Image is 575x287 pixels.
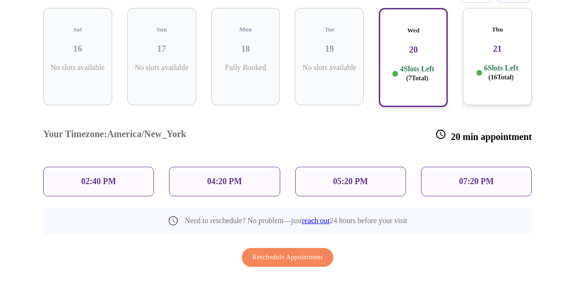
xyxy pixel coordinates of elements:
[333,177,368,186] p: 05:20 PM
[302,217,330,225] a: reach out
[242,248,334,267] button: Reschedule Appointment
[51,26,105,33] h5: Sat
[470,44,524,54] h3: 21
[470,26,524,33] h5: Thu
[207,177,242,186] p: 04:20 PM
[253,252,323,264] span: Reschedule Appointment
[484,63,518,82] p: 6 Slots Left
[51,63,105,72] p: No slots available
[489,74,514,81] span: ( 16 Total)
[81,177,116,186] p: 02:40 PM
[135,63,189,72] p: No slots available
[406,75,428,82] span: ( 7 Total)
[219,26,273,33] h5: Mon
[459,177,494,186] p: 07:20 PM
[219,44,273,54] h3: 18
[435,129,532,142] h3: 20 min appointment
[135,26,189,33] h5: Sun
[219,63,273,72] p: Fully Booked
[184,217,407,225] p: Need to reschedule? No problem—just 24 hours before your visit
[51,44,105,54] h3: 16
[387,27,439,34] h5: Wed
[387,45,439,55] h3: 20
[400,64,434,83] p: 4 Slots Left
[302,63,356,72] p: No slots available
[302,44,356,54] h3: 19
[302,26,356,33] h5: Tue
[135,44,189,54] h3: 17
[43,129,186,142] h3: Your Timezone: America/New_York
